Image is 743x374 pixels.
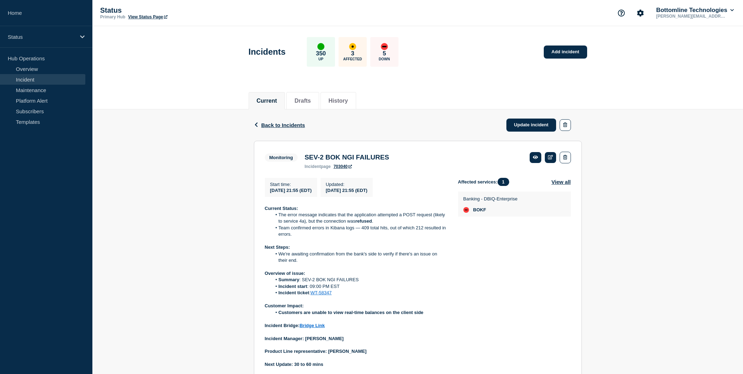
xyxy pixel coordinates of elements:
div: up [317,43,324,50]
button: History [329,98,348,104]
span: 1 [498,178,509,186]
strong: Overview of issue: [265,271,305,276]
p: Affected [343,57,362,61]
p: Up [318,57,323,61]
button: Drafts [294,98,311,104]
p: [PERSON_NAME][EMAIL_ADDRESS][PERSON_NAME][DOMAIN_NAME] [655,14,728,19]
div: down [463,207,469,213]
div: affected [349,43,356,50]
p: Start time : [270,182,312,187]
strong: Product Line representative: [PERSON_NAME] [265,349,367,354]
p: 5 [383,50,386,57]
span: [DATE] 21:55 (EDT) [270,188,312,193]
p: 3 [351,50,354,57]
li: : 09:00 PM EST [272,283,447,290]
p: Down [379,57,390,61]
strong: Next Update: 30 to 60 mins [265,362,323,367]
a: 703040 [334,164,352,169]
a: Update incident [506,119,556,132]
li: We're awaiting confirmation from the bank's side to verify if there's an issue on their end. [272,251,447,264]
strong: Summary [279,277,299,282]
span: Affected services: [458,178,513,186]
strong: Current Status: [265,206,298,211]
strong: Incident Manager: [PERSON_NAME] [265,336,344,341]
li: Team confirmed errors in Kibana logs — 409 total hits, out of which 212 resulted in errors. [272,225,447,238]
span: Monitoring [265,153,298,162]
strong: Incident start [279,284,307,289]
button: View all [552,178,571,186]
p: page [305,164,331,169]
p: Status [100,6,241,14]
div: down [381,43,388,50]
p: 350 [316,50,326,57]
p: Banking - DBIQ-Enterprise [463,196,518,201]
strong: Next Steps: [265,245,290,250]
h1: Incidents [249,47,286,57]
button: Account settings [633,6,648,20]
strong: Customer Impact: [265,303,304,308]
li: : [272,290,447,296]
li: : SEV-2 BOK NGI FAILURES [272,277,447,283]
div: [DATE] 21:55 (EDT) [326,187,367,193]
h3: SEV-2 BOK NGI FAILURES [305,153,389,161]
span: Back to Incidents [261,122,305,128]
a: Bridge Link [299,323,325,328]
strong: Customers are unable to view real-time balances on the client side [279,310,424,315]
p: Status [8,34,75,40]
strong: refused [355,218,372,224]
span: incident [305,164,321,169]
button: Back to Incidents [254,122,305,128]
a: WT-58347 [311,290,332,295]
li: The error message indicates that the application attempted a POST request (likely to service 4a),... [272,212,447,225]
p: Primary Hub [100,14,125,19]
button: Current [257,98,277,104]
button: Bottomline Technologies [655,7,735,14]
strong: Incident ticket [279,290,309,295]
a: View Status Page [128,14,167,19]
button: Support [614,6,629,20]
strong: Incident Bridge: [265,323,325,328]
span: BOKF [473,207,486,213]
a: Add incident [544,46,587,59]
p: Updated : [326,182,367,187]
